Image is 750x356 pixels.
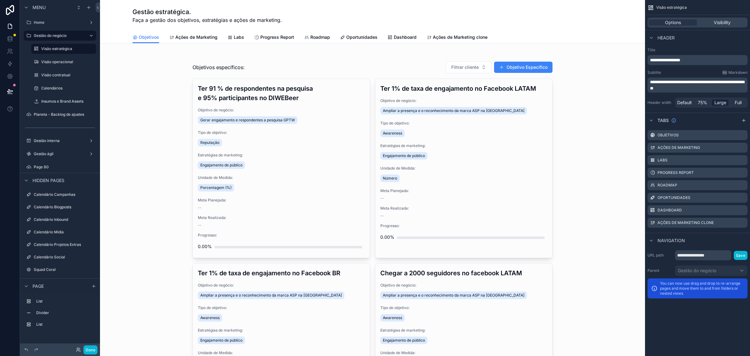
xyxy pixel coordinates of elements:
[34,20,86,25] label: Home
[31,83,96,93] a: Calendários
[36,322,94,327] label: List
[41,99,95,104] label: Insumos e Brand Assets
[34,138,86,143] label: Gestão interna
[132,16,282,24] span: Faça a gestão dos objetivos, estratégias e ações de marketing.
[132,8,282,16] h1: Gestão estratégica.
[34,230,95,235] label: Calendário Mídia
[310,34,330,40] span: Roadmap
[139,34,159,40] span: Objetivos
[83,345,97,354] button: Done
[657,237,685,244] span: Navigation
[41,59,95,64] label: Visão operacional
[41,86,95,91] label: Calendários
[657,208,682,213] label: Dashboard
[36,310,94,315] label: Divider
[647,253,672,258] label: URL path
[31,96,96,106] a: Insumos e Brand Assets
[647,55,747,65] div: scrollable content
[24,277,96,287] a: Squad Calopsita
[41,46,92,51] label: Visão estratégica
[346,34,377,40] span: Oportunidades
[24,240,96,250] a: Calendário Projetos Extras
[41,73,95,78] label: Visão contratual
[647,70,661,75] label: Subtitle
[647,100,672,105] label: Header width
[31,70,96,80] a: Visão contratual
[657,170,694,175] label: Progress Report
[169,32,217,44] a: Ações de Marketing
[24,252,96,262] a: Calendário Social
[24,109,96,120] a: Planeta - Backlog de ajustes
[387,32,417,44] a: Dashboard
[175,34,217,40] span: Ações de Marketing
[31,44,96,54] a: Visão estratégica
[34,205,95,210] label: Calendário Blogposts
[433,34,487,40] span: Ações de Marketing clone
[34,267,95,272] label: Squad Coral
[714,99,726,106] span: Large
[656,5,687,10] span: Visão estratégica
[24,136,96,146] a: Gestão interna
[677,99,692,106] span: Default
[32,177,64,184] span: Hidden pages
[32,4,46,11] span: Menu
[657,220,714,225] label: Ações de Marketing clone
[657,133,679,138] label: Objetivos
[24,227,96,237] a: Calendário Mídia
[132,32,159,43] a: Objetivos
[735,99,742,106] span: Full
[34,112,95,117] label: Planeta - Backlog de ajustes
[24,149,96,159] a: Gestão ágil
[304,32,330,44] a: Roadmap
[660,281,744,296] p: You can now use drag and drop to re-arrange pages and move them to and from folders or nested views
[734,251,747,260] button: Save
[24,190,96,200] a: Calendário Campanhas
[24,265,96,275] a: Squad Coral
[340,32,377,44] a: Oportunidades
[260,34,294,40] span: Progress Report
[34,255,95,260] label: Calendário Social
[34,192,95,197] label: Calendário Campanhas
[427,32,487,44] a: Ações de Marketing clone
[657,35,675,41] span: Header
[254,32,294,44] a: Progress Report
[657,183,677,188] label: Roadmap
[647,268,672,273] label: Parent
[24,18,96,28] a: Home
[34,151,86,156] label: Gestão ágil
[32,283,44,289] span: Page
[20,293,100,336] div: scrollable content
[714,19,731,26] span: Visibility
[675,265,747,276] button: Gestão do negócio
[34,165,95,170] label: Page 80
[24,202,96,212] a: Calendário Blogposts
[24,31,96,41] a: Gestão do negócio
[728,70,747,75] span: Markdown
[647,48,747,53] label: Title
[722,70,747,75] a: Markdown
[665,19,681,26] span: Options
[24,162,96,172] a: Page 80
[394,34,417,40] span: Dashboard
[698,99,707,106] span: 75%
[234,34,244,40] span: Labs
[34,242,95,247] label: Calendário Projetos Extras
[657,145,700,150] label: Ações de Marketing
[647,78,747,93] div: scrollable content
[657,117,669,124] span: Tabs
[24,215,96,225] a: Calendário Inbound
[227,32,244,44] a: Labs
[657,195,690,200] label: Oportunidades
[657,158,667,163] label: Labs
[678,267,716,274] span: Gestão do negócio
[34,217,95,222] label: Calendário Inbound
[34,33,84,38] label: Gestão do negócio
[31,57,96,67] a: Visão operacional
[36,299,94,304] label: List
